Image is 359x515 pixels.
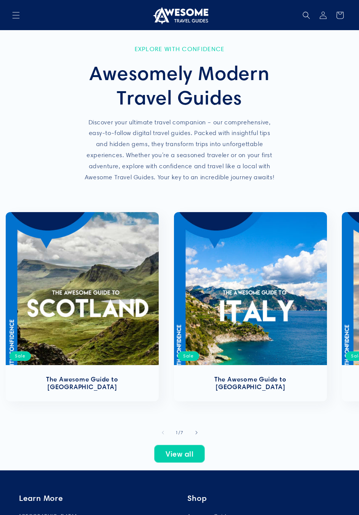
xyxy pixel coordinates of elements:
h2: Awesomely Modern Travel Guides [84,61,275,109]
p: Explore with Confidence [84,45,275,53]
span: 7 [180,429,184,436]
a: The Awesome Guide to [GEOGRAPHIC_DATA] [13,375,151,391]
a: The Awesome Guide to [GEOGRAPHIC_DATA] [182,375,319,391]
a: View all products in the Awesome Guides collection [154,445,205,463]
span: / [179,429,180,436]
button: Slide left [155,424,171,441]
a: Awesome Travel Guides [148,3,211,27]
summary: Search [298,7,315,24]
p: Discover your ultimate travel companion – our comprehensive, easy-to-follow digital travel guides... [84,117,275,183]
summary: Menu [8,7,24,24]
h2: Shop [187,493,340,503]
button: Slide right [188,424,205,441]
img: Awesome Travel Guides [151,6,208,24]
h2: Learn More [19,493,172,503]
span: 1 [175,429,179,436]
